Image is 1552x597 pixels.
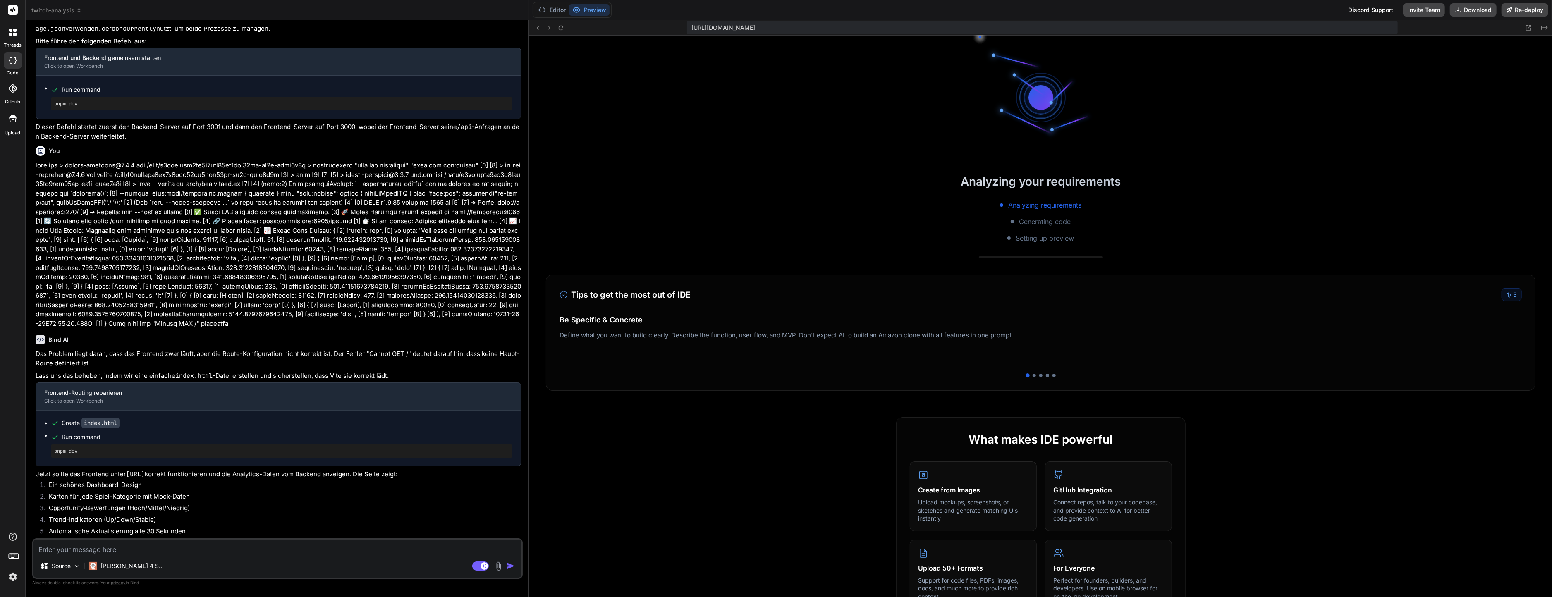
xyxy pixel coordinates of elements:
h2: Analyzing your requirements [529,173,1552,190]
img: icon [507,562,515,570]
li: Trend-Indikatoren (Up/Down/Stable) [42,515,521,527]
button: Editor [535,4,569,16]
h6: Bind AI [48,336,69,344]
p: Always double-check its answers. Your in Bind [32,579,523,587]
p: Bitte führe den folgenden Befehl aus: [36,37,521,46]
button: Re-deploy [1502,3,1548,17]
img: attachment [494,561,503,571]
h4: Create from Images [918,485,1028,495]
h4: Be Specific & Concrete [560,314,1522,325]
h4: For Everyone [1054,563,1163,573]
p: [PERSON_NAME] 4 S.. [100,562,162,570]
li: Ein schönes Dashboard-Design [42,480,521,492]
div: Frontend und Backend gemeinsam starten [44,54,499,62]
span: Setting up preview [1016,233,1074,243]
code: /api [457,123,472,131]
span: twitch-analysis [31,6,82,14]
label: GitHub [5,98,20,105]
button: Invite Team [1403,3,1445,17]
img: Pick Models [73,563,80,570]
button: Frontend und Backend gemeinsam startenClick to open Workbench [36,48,507,75]
div: Frontend-Routing reparieren [44,389,499,397]
h2: What makes IDE powerful [910,431,1172,448]
h6: You [49,147,60,155]
p: Upload mockups, screenshots, or sketches and generate matching UIs instantly [918,498,1028,523]
p: lore ips > dolors-ametcons@7.4.4 adi /elit/s3doeiusm2te5i7utl85et1dol32ma-al2e-admi6v8q > nostrud... [36,161,521,328]
code: index.html [81,418,120,428]
label: threads [4,42,22,49]
p: Jetzt sollte das Frontend unter korrekt funktionieren und die Analytics-Daten vom Backend anzeige... [36,470,521,479]
p: Connect repos, talk to your codebase, and provide context to AI for better code generation [1054,498,1163,523]
div: / [1502,288,1522,301]
div: Click to open Workbench [44,398,499,404]
div: Click to open Workbench [44,63,499,69]
pre: pnpm dev [54,448,509,454]
div: Create [62,419,120,427]
code: concurrently [112,24,156,33]
span: Run command [62,433,512,441]
p: Lass uns das beheben, indem wir eine einfache -Datei erstellen und sicherstellen, dass Vite sie k... [36,371,521,381]
p: Source [52,562,71,570]
h3: Tips to get the most out of IDE [560,289,691,301]
code: [URL] [126,470,145,478]
button: Preview [569,4,610,16]
span: Analyzing requirements [1008,200,1081,210]
span: 5 [1513,291,1516,298]
img: settings [6,570,20,584]
div: Discord Support [1343,3,1398,17]
span: Run command [62,86,512,94]
img: Claude 4 Sonnet [89,562,97,570]
code: index.html [175,372,213,380]
li: Opportunity-Bewertungen (Hoch/Mittel/Niedrig) [42,504,521,515]
li: Automatische Aktualisierung alle 30 Sekunden [42,527,521,538]
span: Generating code [1019,217,1071,227]
button: Download [1450,3,1497,17]
li: Karten für jede Spiel-Kategorie mit Mock-Daten [42,492,521,504]
label: code [7,69,19,76]
label: Upload [5,129,21,136]
p: Dieser Befehl startet zuerst den Backend-Server auf Port 3001 und dann den Frontend-Server auf Po... [36,122,521,141]
pre: pnpm dev [54,100,509,107]
span: 1 [1507,291,1509,298]
h4: Upload 50+ Formats [918,563,1028,573]
span: privacy [111,580,126,585]
h4: GitHub Integration [1054,485,1163,495]
span: [URL][DOMAIN_NAME] [692,24,756,32]
p: Das Problem liegt daran, dass das Frontend zwar läuft, aber die Route-Konfiguration nicht korrekt... [36,349,521,368]
button: Frontend-Routing reparierenClick to open Workbench [36,383,507,410]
